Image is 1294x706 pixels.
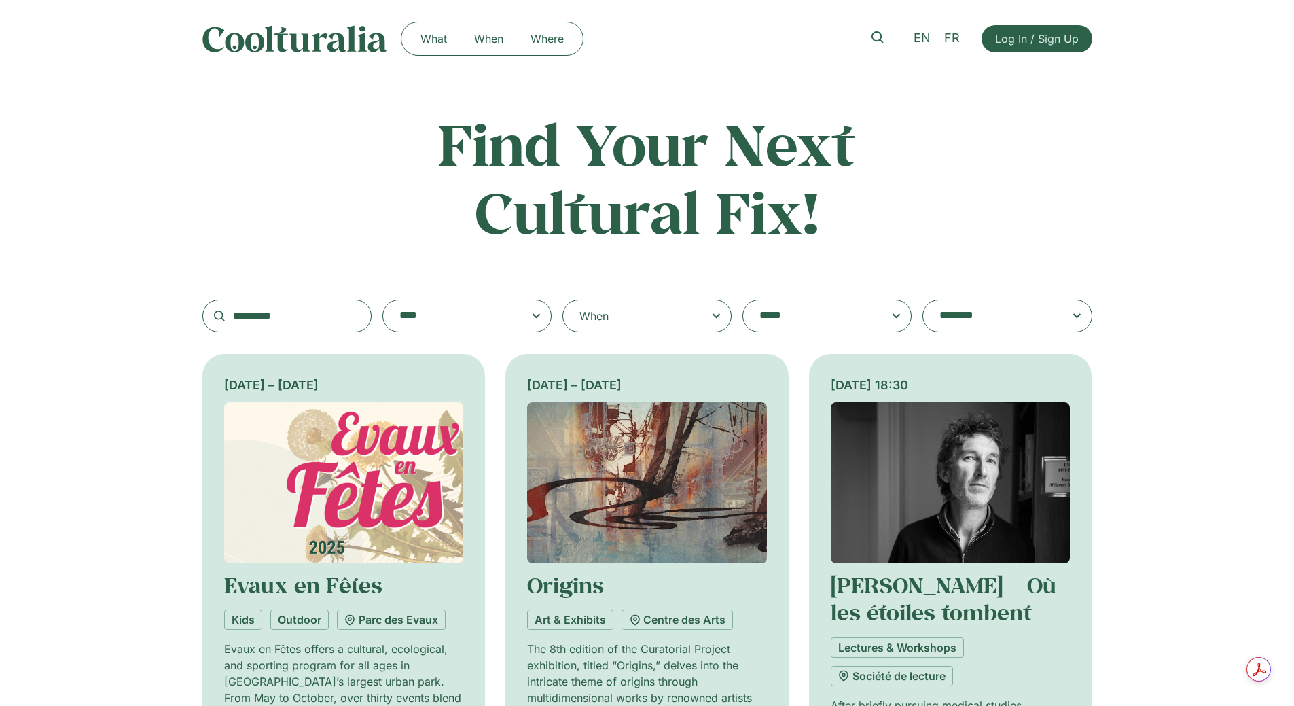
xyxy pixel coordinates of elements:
a: Kids [224,610,262,630]
a: Lectures & Workshops [831,637,964,658]
div: When [579,308,609,324]
a: Centre des Arts [622,610,733,630]
a: Where [517,28,577,50]
textarea: Search [759,306,868,325]
nav: Menu [407,28,577,50]
a: When [461,28,517,50]
a: Parc des Evaux [337,610,446,630]
a: Art & Exhibits [527,610,613,630]
div: [DATE] – [DATE] [527,376,767,394]
div: [DATE] 18:30 [831,376,1071,394]
a: Log In / Sign Up [982,25,1092,52]
h2: Find Your Next Cultural Fix! [380,110,914,245]
a: Evaux en Fêtes [224,571,382,599]
a: Société de lecture [831,666,953,686]
a: What [407,28,461,50]
a: FR [937,29,967,48]
textarea: Search [399,306,508,325]
a: EN [907,29,937,48]
span: EN [914,31,931,46]
div: [DATE] – [DATE] [224,376,464,394]
a: Origins [527,571,604,599]
span: Log In / Sign Up [995,31,1079,47]
a: Outdoor [270,610,329,630]
a: [PERSON_NAME] – Où les étoiles tombent [831,571,1056,626]
textarea: Search [939,306,1048,325]
span: FR [944,31,960,46]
